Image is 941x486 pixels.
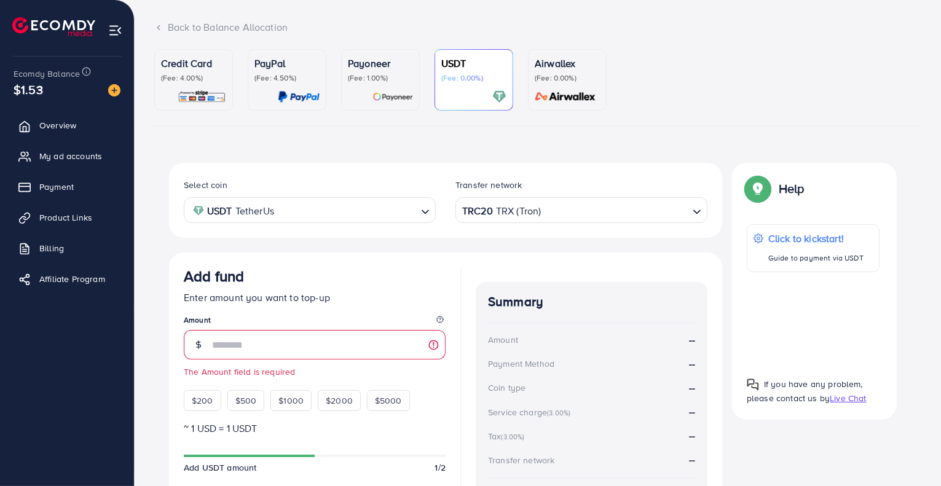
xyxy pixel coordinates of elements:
[830,392,866,404] span: Live Chat
[184,290,446,305] p: Enter amount you want to top-up
[254,56,320,71] p: PayPal
[747,178,769,200] img: Popup guide
[689,405,695,418] strong: --
[9,174,125,199] a: Payment
[192,394,213,407] span: $200
[9,113,125,138] a: Overview
[372,90,413,104] img: card
[542,201,688,220] input: Search for option
[207,202,232,220] strong: USDT
[9,205,125,230] a: Product Links
[161,73,226,83] p: (Fee: 4.00%)
[235,202,274,220] span: TetherUs
[535,56,600,71] p: Airwallex
[768,231,864,246] p: Click to kickstart!
[14,68,80,80] span: Ecomdy Balance
[278,394,304,407] span: $1000
[39,242,64,254] span: Billing
[39,150,102,162] span: My ad accounts
[488,294,695,310] h4: Summary
[689,357,695,371] strong: --
[184,267,244,285] h3: Add fund
[462,202,493,220] strong: TRC20
[689,381,695,395] strong: --
[9,144,125,168] a: My ad accounts
[889,431,932,477] iframe: Chat
[689,429,695,442] strong: --
[193,205,204,216] img: coin
[779,181,805,196] p: Help
[9,267,125,291] a: Affiliate Program
[501,432,524,442] small: (3.00%)
[747,378,759,391] img: Popup guide
[184,179,227,191] label: Select coin
[441,73,506,83] p: (Fee: 0.00%)
[154,20,921,34] div: Back to Balance Allocation
[278,90,320,104] img: card
[488,358,554,370] div: Payment Method
[108,84,120,96] img: image
[488,430,529,442] div: Tax
[39,273,105,285] span: Affiliate Program
[455,179,522,191] label: Transfer network
[39,211,92,224] span: Product Links
[9,236,125,261] a: Billing
[184,366,446,378] small: The Amount field is required
[235,394,257,407] span: $500
[39,119,76,131] span: Overview
[747,378,863,404] span: If you have any problem, please contact us by
[435,461,446,474] span: 1/2
[547,408,570,418] small: (3.00%)
[254,73,320,83] p: (Fee: 4.50%)
[441,56,506,71] p: USDT
[488,382,526,394] div: Coin type
[488,406,574,418] div: Service charge
[689,453,695,466] strong: --
[326,394,353,407] span: $2000
[488,454,555,466] div: Transfer network
[689,333,695,347] strong: --
[108,23,122,37] img: menu
[496,202,541,220] span: TRX (Tron)
[14,80,43,98] span: $1.53
[12,17,95,36] img: logo
[39,181,74,193] span: Payment
[535,73,600,83] p: (Fee: 0.00%)
[184,315,446,330] legend: Amount
[184,421,446,436] p: ~ 1 USD = 1 USDT
[161,56,226,71] p: Credit Card
[178,90,226,104] img: card
[531,90,600,104] img: card
[768,251,864,265] p: Guide to payment via USDT
[492,90,506,104] img: card
[455,197,707,222] div: Search for option
[348,73,413,83] p: (Fee: 1.00%)
[375,394,402,407] span: $5000
[184,461,256,474] span: Add USDT amount
[488,334,518,346] div: Amount
[184,197,436,222] div: Search for option
[348,56,413,71] p: Payoneer
[278,201,416,220] input: Search for option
